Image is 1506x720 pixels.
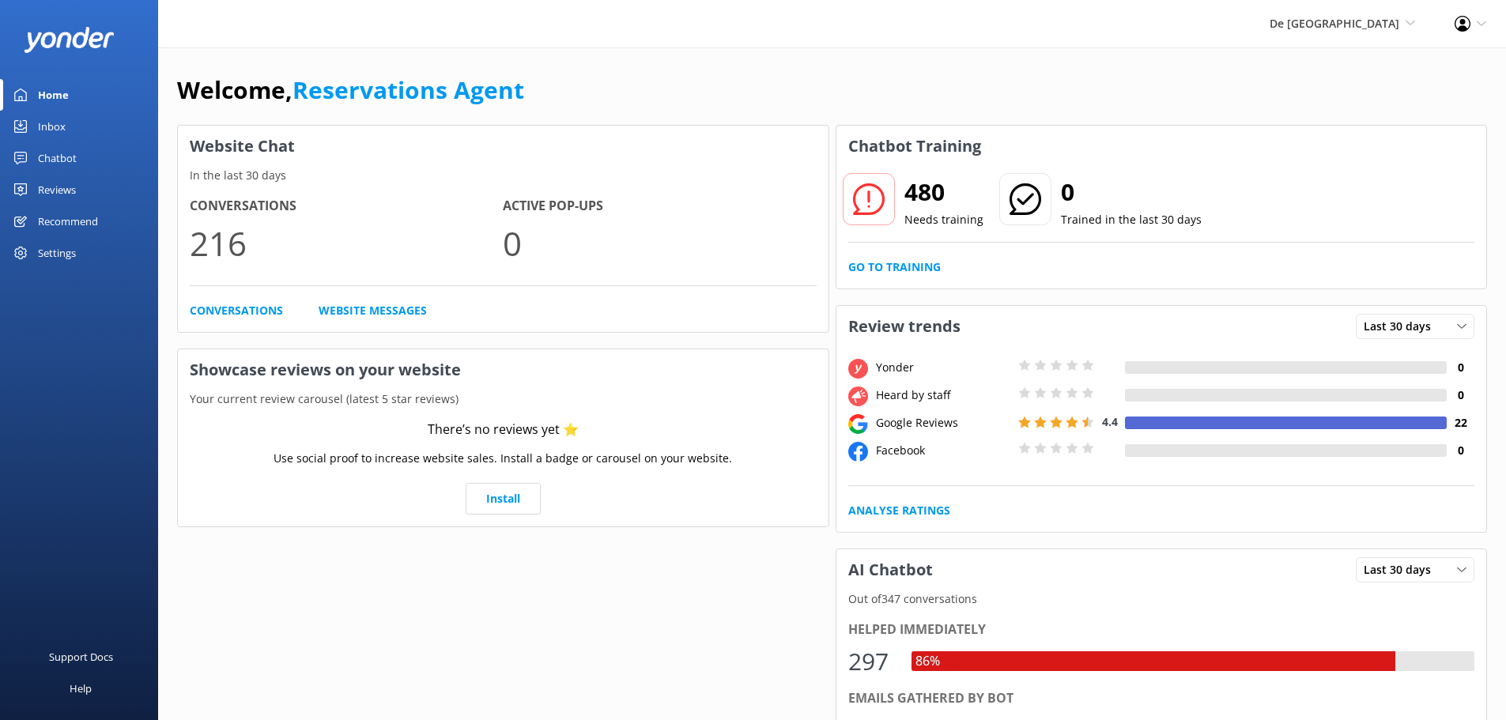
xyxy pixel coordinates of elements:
h2: 0 [1061,173,1202,211]
h4: Conversations [190,196,503,217]
h3: Chatbot Training [836,126,993,167]
h2: 480 [904,173,983,211]
div: Facebook [872,442,1014,459]
div: Help [70,673,92,704]
img: yonder-white-logo.png [24,27,115,53]
p: Out of 347 conversations [836,590,1487,608]
div: 86% [912,651,944,672]
div: Heard by staff [872,386,1014,404]
div: Emails gathered by bot [848,688,1475,709]
div: Chatbot [38,142,77,174]
h3: Website Chat [178,126,828,167]
div: 297 [848,643,896,680]
h4: 0 [1447,442,1474,459]
h1: Welcome, [177,71,524,109]
div: Helped immediately [848,620,1475,640]
span: Last 30 days [1364,318,1440,335]
h4: 0 [1447,359,1474,376]
h3: AI Chatbot [836,549,945,590]
a: Install [466,483,541,515]
div: Home [38,79,69,111]
h4: 0 [1447,386,1474,404]
p: Your current review carousel (latest 5 star reviews) [178,390,828,408]
a: Reservations Agent [293,74,524,106]
div: There’s no reviews yet ⭐ [428,420,579,440]
p: Trained in the last 30 days [1061,211,1202,228]
div: Google Reviews [872,414,1014,432]
span: De [GEOGRAPHIC_DATA] [1270,16,1399,31]
div: Reviews [38,174,76,205]
p: Needs training [904,211,983,228]
a: Website Messages [319,302,427,319]
div: Support Docs [49,641,113,673]
a: Go to Training [848,258,941,276]
p: 216 [190,217,503,270]
div: Yonder [872,359,1014,376]
div: Settings [38,237,76,269]
h4: Active Pop-ups [503,196,816,217]
div: Inbox [38,111,66,142]
h4: 22 [1447,414,1474,432]
p: Use social proof to increase website sales. Install a badge or carousel on your website. [274,450,732,467]
h3: Review trends [836,306,972,347]
a: Analyse Ratings [848,502,950,519]
a: Conversations [190,302,283,319]
p: 0 [503,217,816,270]
p: In the last 30 days [178,167,828,184]
h3: Showcase reviews on your website [178,349,828,390]
span: 4.4 [1102,414,1118,429]
span: Last 30 days [1364,561,1440,579]
div: Recommend [38,205,98,237]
